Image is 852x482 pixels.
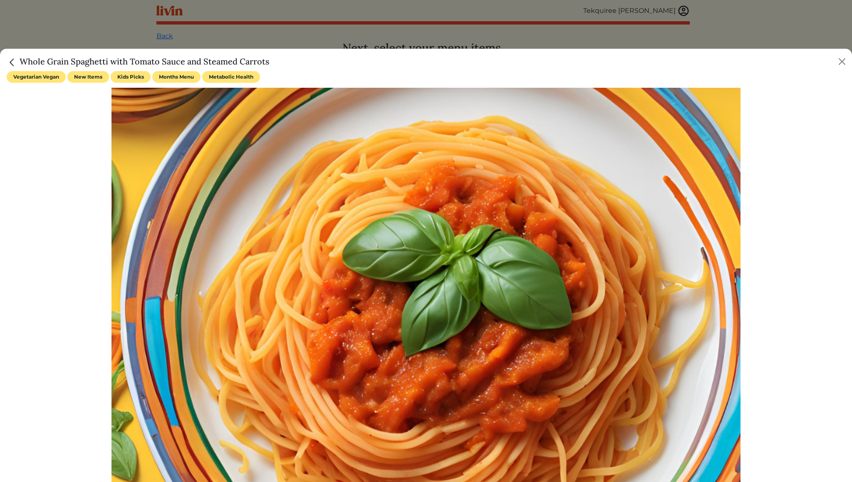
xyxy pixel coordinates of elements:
[152,71,201,83] span: Months Menu
[67,71,109,83] span: New Items
[7,56,20,67] a: Close
[7,55,269,68] h5: Whole Grain Spaghetti with Tomato Sauce and Steamed Carrots
[835,55,849,68] button: Close
[7,57,17,68] img: back_caret-0738dc900bf9763b5e5a40894073b948e17d9601fd527fca9689b06ce300169f.svg
[202,71,260,83] span: Metabolic Health
[7,71,66,83] span: Vegetarian Vegan
[111,71,151,83] span: Kids Picks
